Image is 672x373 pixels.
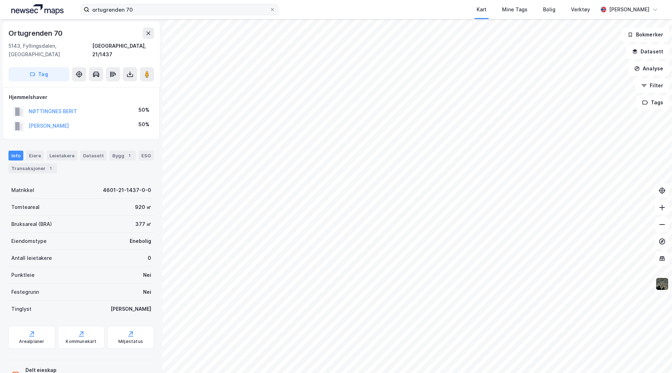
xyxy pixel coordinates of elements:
[111,305,151,313] div: [PERSON_NAME]
[11,220,52,228] div: Bruksareal (BRA)
[47,151,77,161] div: Leietakere
[110,151,136,161] div: Bygg
[11,203,40,211] div: Tomteareal
[11,288,39,296] div: Festegrunn
[135,203,151,211] div: 920 ㎡
[143,271,151,279] div: Nei
[143,288,151,296] div: Nei
[19,339,44,344] div: Arealplaner
[8,28,64,39] div: Ortugrenden 70
[11,271,35,279] div: Punktleie
[130,237,151,245] div: Enebolig
[11,254,52,262] div: Antall leietakere
[47,165,54,172] div: 1
[571,5,590,14] div: Verktøy
[543,5,555,14] div: Bolig
[103,186,151,194] div: 4601-21-1437-0-0
[89,4,270,15] input: Søk på adresse, matrikkel, gårdeiere, leietakere eller personer
[502,5,527,14] div: Mine Tags
[636,95,669,110] button: Tags
[655,277,669,291] img: 9k=
[138,106,149,114] div: 50%
[11,186,34,194] div: Matrikkel
[8,67,69,81] button: Tag
[138,151,154,161] div: ESG
[26,151,44,161] div: Eiere
[637,339,672,373] iframe: Chat Widget
[11,4,64,15] img: logo.a4113a55bc3d86da70a041830d287a7e.svg
[138,120,149,129] div: 50%
[477,5,487,14] div: Kart
[118,339,143,344] div: Miljøstatus
[11,305,31,313] div: Tinglyst
[8,163,57,173] div: Transaksjoner
[9,93,154,101] div: Hjemmelshaver
[126,152,133,159] div: 1
[80,151,107,161] div: Datasett
[11,237,47,245] div: Eiendomstype
[8,42,92,59] div: 5143, Fyllingsdalen, [GEOGRAPHIC_DATA]
[8,151,23,161] div: Info
[66,339,96,344] div: Kommunekart
[148,254,151,262] div: 0
[635,78,669,93] button: Filter
[135,220,151,228] div: 377 ㎡
[628,62,669,76] button: Analyse
[621,28,669,42] button: Bokmerker
[92,42,154,59] div: [GEOGRAPHIC_DATA], 21/1437
[609,5,649,14] div: [PERSON_NAME]
[637,339,672,373] div: Kontrollprogram for chat
[626,45,669,59] button: Datasett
